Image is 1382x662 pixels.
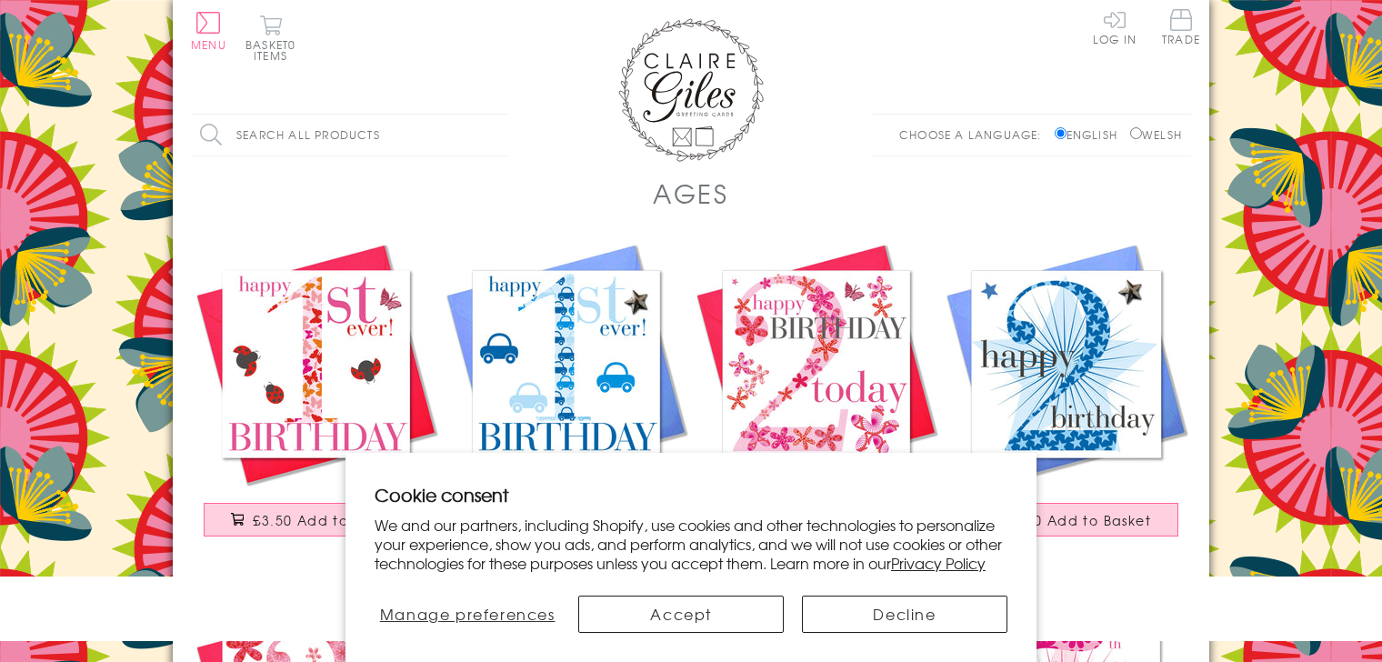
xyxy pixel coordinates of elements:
button: Accept [578,596,784,633]
a: Log In [1093,9,1137,45]
a: Privacy Policy [891,552,986,574]
a: Birthday Card, Age 1 Girl Pink 1st Birthday, Embellished with a fabric butterfly £3.50 Add to Basket [191,239,441,555]
span: Menu [191,36,226,53]
p: Choose a language: [899,126,1051,143]
span: Trade [1162,9,1200,45]
a: Birthday Card, Age 2 Girl Pink 2nd Birthday, Embellished with a fabric butterfly £3.50 Add to Basket [691,239,941,555]
h2: Cookie consent [375,482,1007,507]
h1: AGES [653,175,729,212]
button: Manage preferences [375,596,560,633]
button: £3.50 Add to Basket [204,503,429,537]
button: Menu [191,12,226,50]
label: English [1055,126,1127,143]
a: Birthday Card, Age 1 Blue Boy, 1st Birthday, Embellished with a padded star £3.50 Add to Basket [441,239,691,555]
span: Manage preferences [380,603,556,625]
a: Trade [1162,9,1200,48]
span: £3.50 Add to Basket [1003,511,1151,529]
img: Birthday Card, Age 1 Blue Boy, 1st Birthday, Embellished with a padded star [441,239,691,489]
span: £3.50 Add to Basket [253,511,401,529]
img: Claire Giles Greetings Cards [618,18,764,162]
span: 0 items [254,36,295,64]
input: English [1055,127,1067,139]
label: Welsh [1130,126,1182,143]
button: Decline [802,596,1007,633]
img: Birthday Card, Age 1 Girl Pink 1st Birthday, Embellished with a fabric butterfly [191,239,441,489]
button: £3.50 Add to Basket [954,503,1179,537]
button: Basket0 items [245,15,295,61]
img: Birthday Card, Age 2 Girl Pink 2nd Birthday, Embellished with a fabric butterfly [691,239,941,489]
input: Search all products [191,115,509,155]
img: Birthday Card, Boy Blue, Happy 2nd Birthday, Embellished with a padded star [941,239,1191,489]
p: We and our partners, including Shopify, use cookies and other technologies to personalize your ex... [375,516,1007,572]
input: Welsh [1130,127,1142,139]
a: Birthday Card, Boy Blue, Happy 2nd Birthday, Embellished with a padded star £3.50 Add to Basket [941,239,1191,555]
input: Search [491,115,509,155]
